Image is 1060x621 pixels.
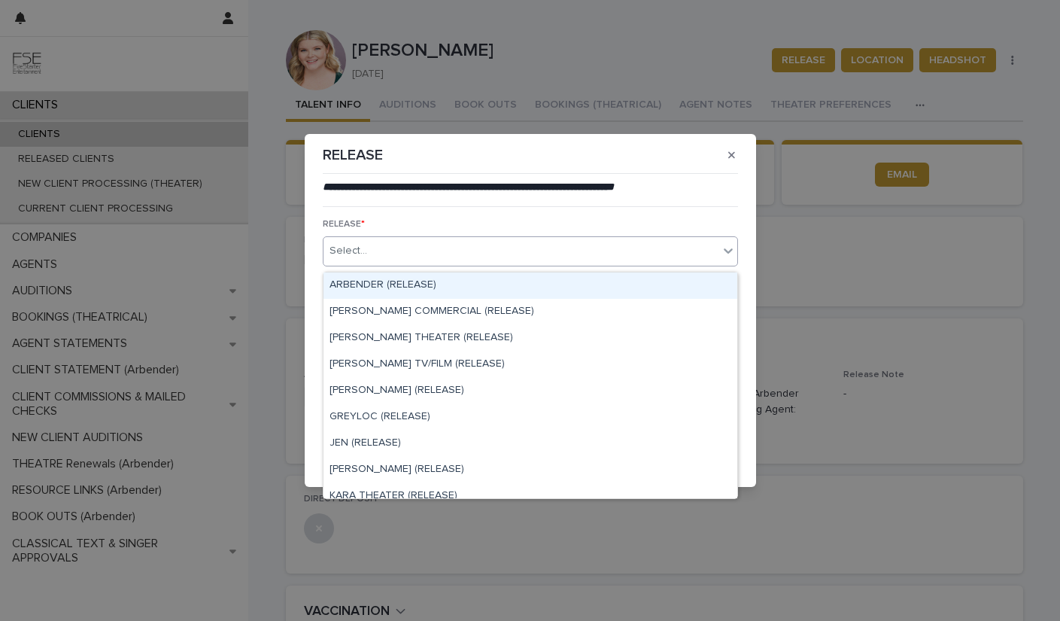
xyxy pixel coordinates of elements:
[323,483,737,510] div: KARA THEATER (RELEASE)
[323,352,737,378] div: CHONDRA TV/FILM (RELEASE)
[323,299,737,325] div: CHONDRA COMMERCIAL (RELEASE)
[323,325,737,352] div: CHONDRA THEATER (RELEASE)
[323,431,737,457] div: JEN (RELEASE)
[323,146,383,164] p: RELEASE
[323,272,737,299] div: ARBENDER (RELEASE)
[323,220,365,229] span: RELEASE
[323,404,737,431] div: GREYLOC (RELEASE)
[323,378,737,404] div: DORI (RELEASE)
[330,243,367,259] div: Select...
[323,457,737,483] div: JODI (RELEASE)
